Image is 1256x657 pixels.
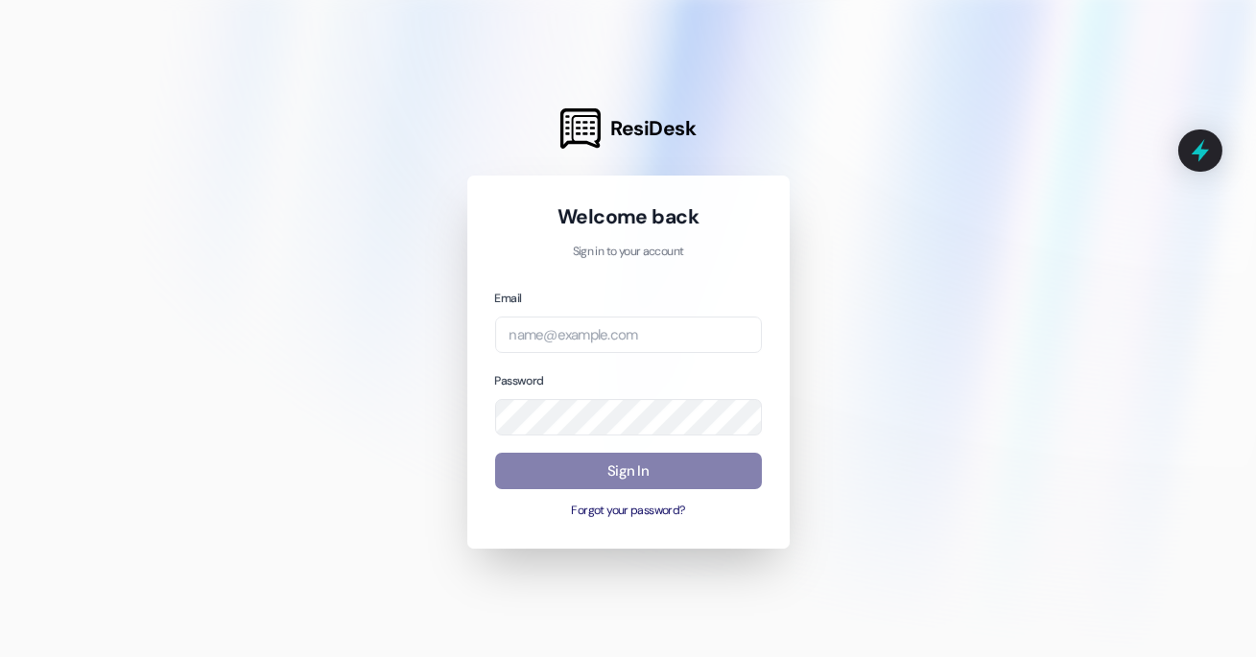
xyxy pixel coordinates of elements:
[495,203,762,230] h1: Welcome back
[495,244,762,261] p: Sign in to your account
[495,317,762,354] input: name@example.com
[495,503,762,520] button: Forgot your password?
[560,108,601,149] img: ResiDesk Logo
[495,291,522,306] label: Email
[495,453,762,490] button: Sign In
[610,115,696,142] span: ResiDesk
[495,373,544,388] label: Password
